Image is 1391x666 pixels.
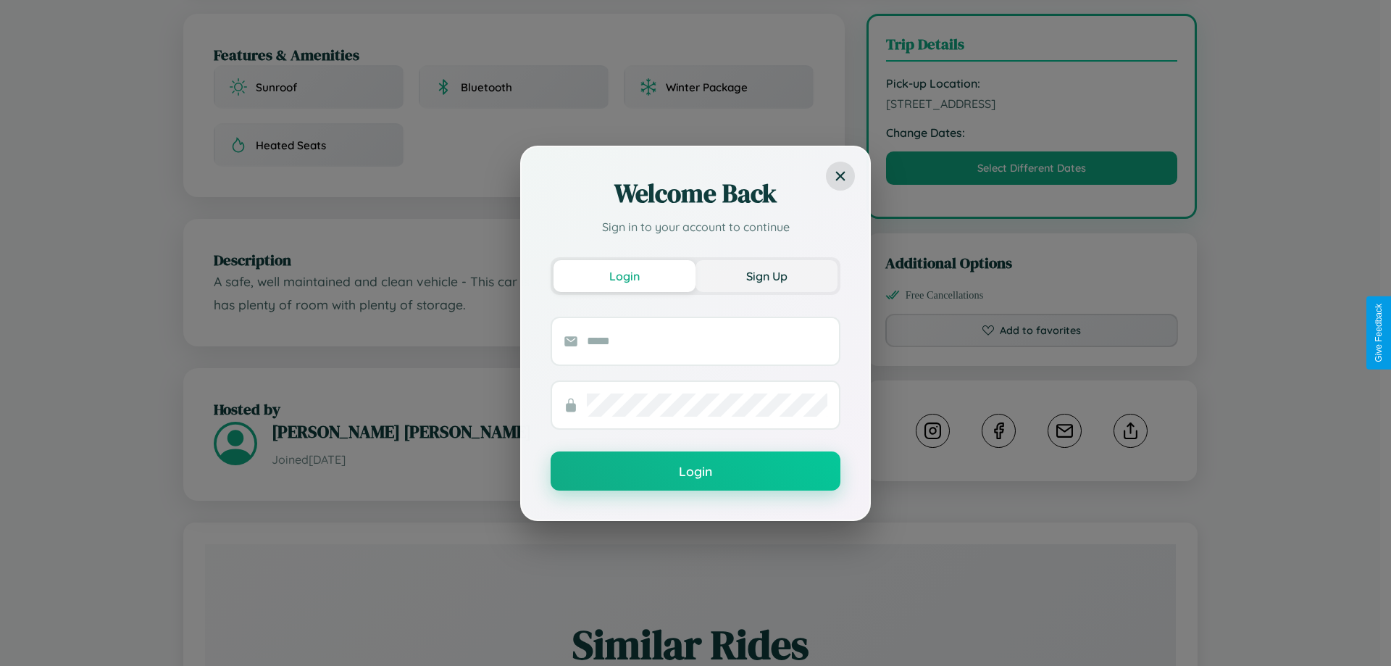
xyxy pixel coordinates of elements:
button: Login [551,451,840,491]
button: Login [554,260,695,292]
p: Sign in to your account to continue [551,218,840,236]
div: Give Feedback [1374,304,1384,362]
button: Sign Up [695,260,837,292]
h2: Welcome Back [551,176,840,211]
